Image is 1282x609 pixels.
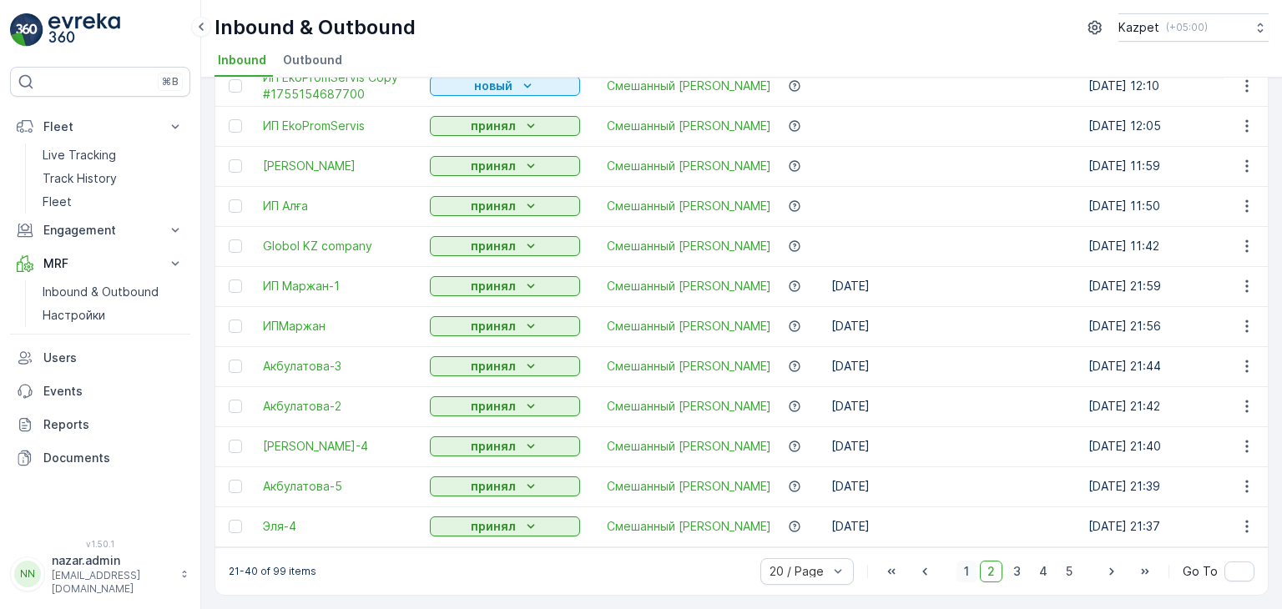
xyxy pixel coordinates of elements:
[607,478,771,495] a: Смешанный ПЭТ
[1058,561,1080,582] span: 5
[52,569,172,596] p: [EMAIL_ADDRESS][DOMAIN_NAME]
[10,13,43,47] img: logo
[229,320,242,333] div: Toggle Row Selected
[607,518,771,535] span: Смешанный [PERSON_NAME]
[43,284,159,300] p: Inbound & Outbound
[263,318,413,335] a: ИПМаржан
[263,118,413,134] span: ИП EkoPromServis
[229,480,242,493] div: Toggle Row Selected
[471,118,516,134] p: принял
[430,356,580,376] button: принял
[43,383,184,400] p: Events
[229,565,316,578] p: 21-40 of 99 items
[43,147,116,164] p: Live Tracking
[263,238,413,254] a: Globol KZ company
[430,236,580,256] button: принял
[430,436,580,456] button: принял
[263,278,413,294] a: ИП Маржан-1
[430,116,580,136] button: принял
[471,158,516,174] p: принял
[607,118,771,134] span: Смешанный [PERSON_NAME]
[229,119,242,133] div: Toggle Row Selected
[229,199,242,213] div: Toggle Row Selected
[43,450,184,466] p: Documents
[430,276,580,296] button: принял
[10,375,190,408] a: Events
[471,318,516,335] p: принял
[607,78,771,94] a: Смешанный ПЭТ
[607,78,771,94] span: Смешанный [PERSON_NAME]
[471,198,516,214] p: принял
[36,280,190,304] a: Inbound & Outbound
[607,278,771,294] span: Смешанный [PERSON_NAME]
[43,222,157,239] p: Engagement
[471,478,516,495] p: принял
[1183,563,1218,580] span: Go To
[471,438,516,455] p: принял
[218,52,266,68] span: Inbound
[43,255,157,272] p: MRF
[162,75,179,88] p: ⌘B
[607,518,771,535] a: Смешанный ПЭТ
[474,78,512,94] p: новый
[229,360,242,373] div: Toggle Row Selected
[607,158,771,174] a: Смешанный ПЭТ
[823,346,1080,386] td: [DATE]
[10,408,190,441] a: Reports
[10,247,190,280] button: MRF
[10,214,190,247] button: Engagement
[823,506,1080,546] td: [DATE]
[1118,13,1269,42] button: Kazpet(+05:00)
[823,466,1080,506] td: [DATE]
[607,158,771,174] span: Смешанный [PERSON_NAME]
[607,238,771,254] a: Смешанный ПЭТ
[229,79,242,93] div: Toggle Row Selected
[36,167,190,190] a: Track History
[607,358,771,375] span: Смешанный [PERSON_NAME]
[430,516,580,536] button: принял
[263,358,413,375] span: Акбулатова-3
[36,143,190,167] a: Live Tracking
[263,398,413,415] a: Акбулатова-2
[263,158,413,174] a: ИП ХАН
[43,307,105,324] p: Настройки
[607,438,771,455] span: Смешанный [PERSON_NAME]
[36,190,190,214] a: Fleet
[607,318,771,335] a: Смешанный ПЭТ
[956,561,977,582] span: 1
[10,441,190,475] a: Documents
[823,306,1080,346] td: [DATE]
[52,552,172,569] p: nazar.admin
[607,198,771,214] a: Смешанный ПЭТ
[980,561,1002,582] span: 2
[263,158,413,174] span: [PERSON_NAME]
[430,196,580,216] button: принял
[263,518,413,535] a: Эля-4
[607,198,771,214] span: Смешанный [PERSON_NAME]
[430,316,580,336] button: принял
[471,398,516,415] p: принял
[430,156,580,176] button: принял
[607,318,771,335] span: Смешанный [PERSON_NAME]
[1118,19,1159,36] p: Kazpet
[1032,561,1055,582] span: 4
[607,398,771,415] a: Смешанный ПЭТ
[229,239,242,253] div: Toggle Row Selected
[229,400,242,413] div: Toggle Row Selected
[263,478,413,495] a: Акбулатова-5
[263,438,413,455] span: [PERSON_NAME]-4
[263,198,413,214] a: ИП Алға
[43,170,117,187] p: Track History
[263,438,413,455] a: Шукаева-4
[229,520,242,533] div: Toggle Row Selected
[10,110,190,143] button: Fleet
[607,438,771,455] a: Смешанный ПЭТ
[430,476,580,496] button: принял
[14,561,41,587] div: NN
[43,416,184,433] p: Reports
